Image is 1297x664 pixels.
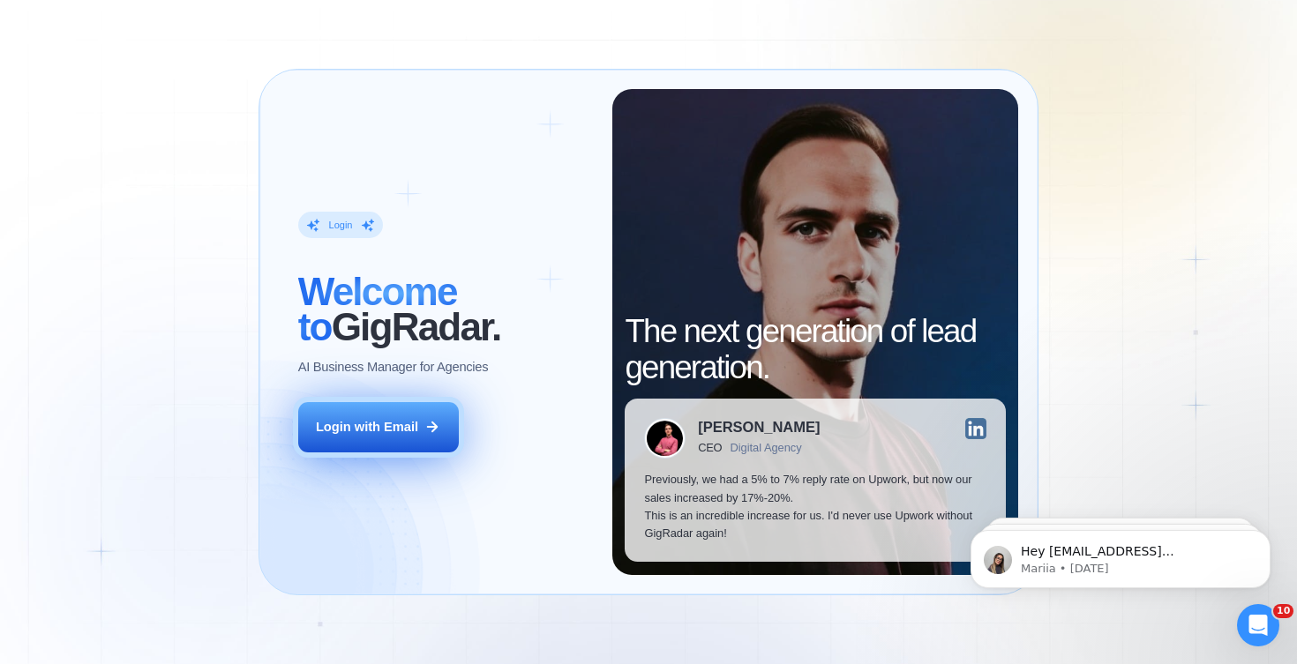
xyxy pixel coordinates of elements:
[731,442,802,455] div: Digital Agency
[316,418,418,436] div: Login with Email
[329,219,353,232] div: Login
[944,493,1297,616] iframe: Intercom notifications message
[644,471,986,542] p: Previously, we had a 5% to 7% reply rate on Upwork, but now our sales increased by 17%-20%. This ...
[298,274,593,346] h2: ‍ GigRadar.
[698,442,722,455] div: CEO
[698,421,820,436] div: [PERSON_NAME]
[298,358,489,376] p: AI Business Manager for Agencies
[1273,604,1293,618] span: 10
[625,314,1005,385] h2: The next generation of lead generation.
[298,402,459,452] button: Login with Email
[1237,604,1279,646] iframe: Intercom live chat
[298,270,457,348] span: Welcome to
